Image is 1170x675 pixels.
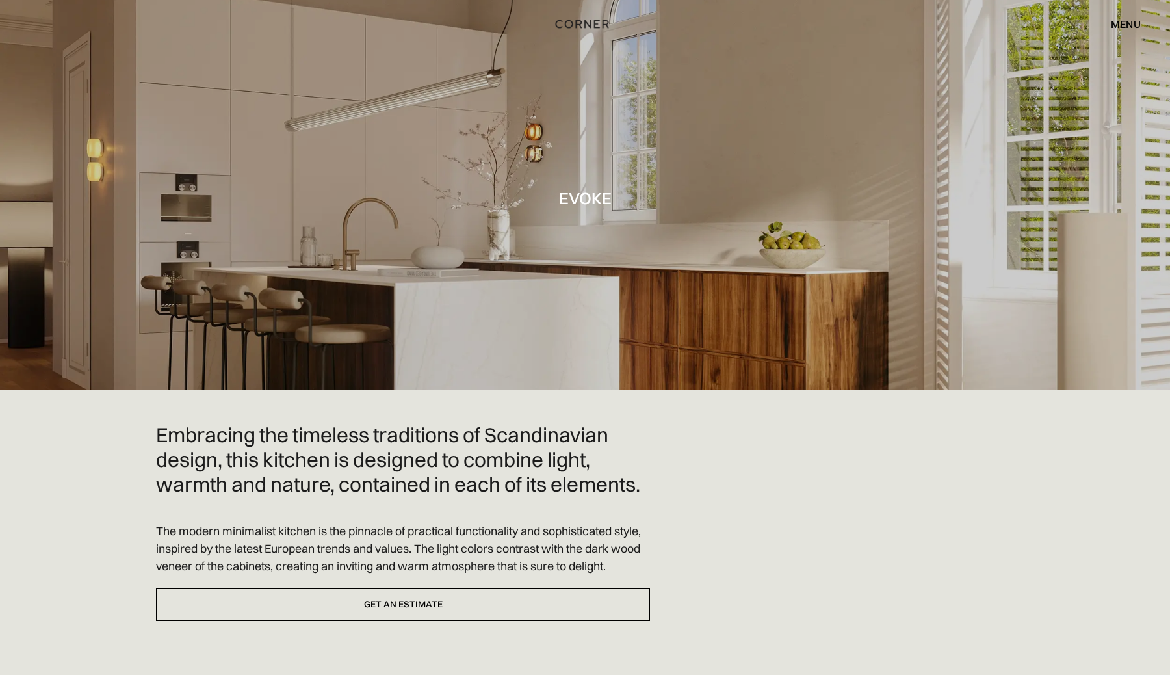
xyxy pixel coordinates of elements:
div: menu [1098,13,1141,35]
a: Get an estimate [156,588,650,621]
h2: Embracing the timeless traditions of Scandinavian design, this kitchen is designed to combine lig... [156,423,650,496]
div: menu [1111,19,1141,29]
p: The modern minimalist kitchen is the pinnacle of practical functionality and sophisticated style,... [156,522,650,575]
a: home [534,16,636,33]
h1: Evoke [559,189,612,207]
